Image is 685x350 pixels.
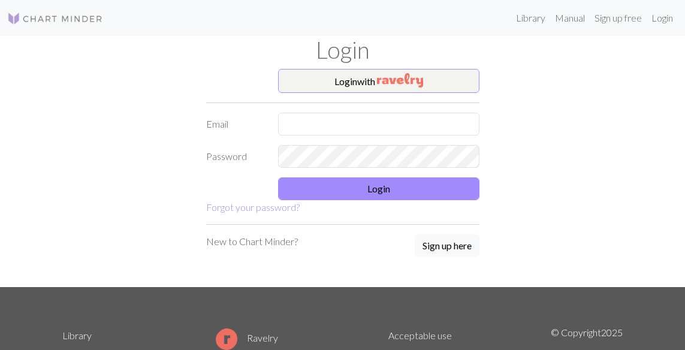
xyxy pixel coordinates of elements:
a: Library [62,330,92,341]
a: Manual [550,6,590,30]
a: Acceptable use [388,330,452,341]
label: Password [199,145,271,168]
a: Library [511,6,550,30]
button: Login [278,177,479,200]
a: Sign up here [415,234,479,258]
h1: Login [55,36,630,64]
a: Login [647,6,678,30]
p: New to Chart Minder? [206,234,298,249]
button: Sign up here [415,234,479,257]
label: Email [199,113,271,135]
a: Forgot your password? [206,201,300,213]
a: Ravelry [216,332,278,343]
img: Ravelry [377,73,423,87]
img: Ravelry logo [216,328,237,350]
button: Loginwith [278,69,479,93]
img: Logo [7,11,103,26]
a: Sign up free [590,6,647,30]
